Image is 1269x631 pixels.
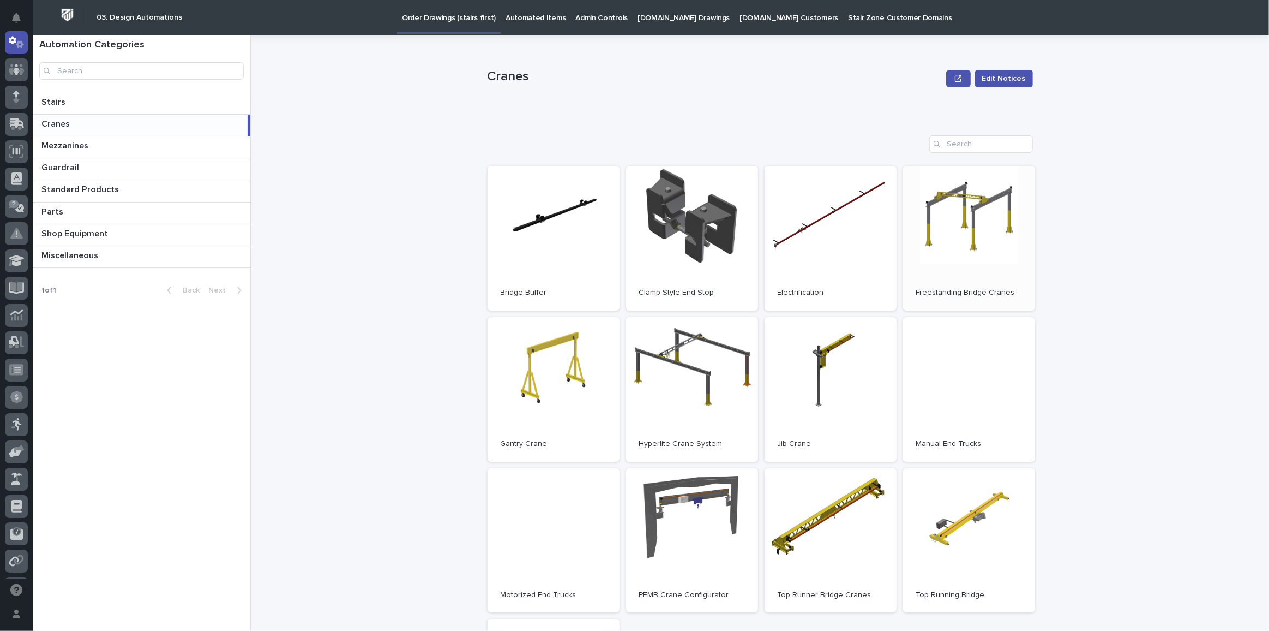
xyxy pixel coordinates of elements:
a: Freestanding Bridge Cranes [903,166,1035,311]
div: We're offline, we will be back soon! [37,132,153,141]
a: 🔗Onboarding Call [64,171,143,191]
a: Shop EquipmentShop Equipment [33,224,250,246]
a: Powered byPylon [77,201,132,210]
p: Mezzanines [41,139,91,151]
p: Electrification [778,288,883,297]
a: CranesCranes [33,115,250,136]
img: Stacker [11,10,33,32]
a: PEMB Crane Configurator [626,468,758,613]
h1: Automation Categories [39,39,244,51]
div: 📖 [11,176,20,185]
p: Shop Equipment [41,227,110,239]
p: Top Runner Bridge Cranes [778,591,883,600]
a: Standard ProductsStandard Products [33,180,250,202]
a: Hyperlite Crane System [626,317,758,462]
p: Cranes [488,69,942,85]
div: Start new chat [37,121,179,132]
input: Search [929,135,1033,153]
img: 1736555164131-43832dd5-751b-4058-ba23-39d91318e5a0 [11,121,31,141]
p: Gantry Crane [501,439,606,449]
span: Help Docs [22,175,59,186]
p: Hyperlite Crane System [639,439,745,449]
button: Next [204,285,250,295]
a: Jib Crane [765,317,897,462]
a: StairsStairs [33,93,250,115]
p: Top Running Bridge [916,591,1022,600]
p: Stairs [41,95,68,108]
a: Bridge Buffer [488,166,620,311]
button: Start new chat [185,124,199,138]
span: Back [176,287,200,294]
a: Clamp Style End Stop [626,166,758,311]
button: Back [158,285,204,295]
span: Pylon [109,202,132,210]
p: Manual End Trucks [916,439,1022,449]
a: PartsParts [33,203,250,224]
input: Search [39,62,244,80]
p: Bridge Buffer [501,288,606,297]
h2: 03. Design Automations [97,13,182,22]
span: Next [208,287,232,294]
p: Clamp Style End Stop [639,288,745,297]
a: Manual End Trucks [903,317,1035,462]
a: 📖Help Docs [7,171,64,191]
p: 1 of 1 [33,277,65,304]
p: Welcome 👋 [11,43,199,61]
a: Gantry Crane [488,317,620,462]
p: PEMB Crane Configurator [639,591,745,600]
a: MezzaninesMezzanines [33,136,250,158]
p: Cranes [41,117,72,129]
p: Guardrail [41,160,81,173]
button: Open support chat [5,579,28,602]
button: Notifications [5,7,28,29]
p: Freestanding Bridge Cranes [916,288,1022,297]
a: Motorized End Trucks [488,468,620,613]
p: Jib Crane [778,439,883,449]
div: Notifications [14,13,28,31]
div: 🔗 [68,176,77,185]
img: Workspace Logo [57,5,77,25]
a: Top Running Bridge [903,468,1035,613]
p: Parts [41,205,65,217]
span: Edit Notices [982,73,1026,84]
a: Top Runner Bridge Cranes [765,468,897,613]
button: Edit Notices [975,70,1033,87]
p: Motorized End Trucks [501,591,606,600]
span: Onboarding Call [79,175,139,186]
a: MiscellaneousMiscellaneous [33,246,250,268]
a: GuardrailGuardrail [33,158,250,180]
p: Miscellaneous [41,248,100,261]
p: How can we help? [11,61,199,78]
p: Standard Products [41,182,121,195]
a: Electrification [765,166,897,311]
